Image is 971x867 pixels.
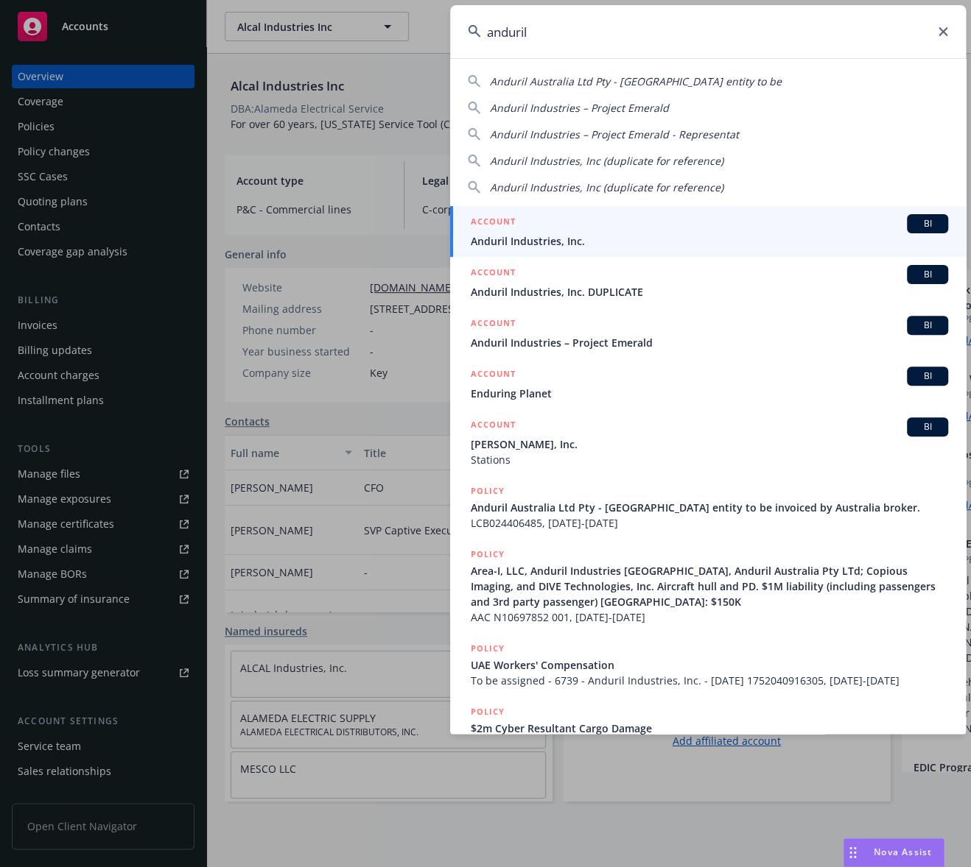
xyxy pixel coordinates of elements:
span: Stations [471,452,948,467]
h5: ACCOUNT [471,367,516,384]
h5: POLICY [471,484,505,498]
span: BI [913,217,942,230]
span: To be assigned - 6739 - Anduril Industries, Inc. - [DATE] 1752040916305, [DATE]-[DATE] [471,673,948,688]
a: POLICYArea-I, LLC, Anduril Industries [GEOGRAPHIC_DATA], Anduril Australia Pty LTd; Copious Imagi... [450,539,966,633]
a: ACCOUNTBIAnduril Industries, Inc. [450,206,966,257]
span: Anduril Industries, Inc. DUPLICATE [471,284,948,300]
span: Enduring Planet [471,386,948,401]
span: BI [913,319,942,332]
span: LCB024406485, [DATE]-[DATE] [471,515,948,531]
span: Anduril Industries – Project Emerald [471,335,948,350]
h5: ACCOUNT [471,265,516,283]
a: ACCOUNTBIAnduril Industries – Project Emerald [450,308,966,358]
span: UAE Workers' Compensation [471,657,948,673]
span: Anduril Australia Ltd Pty - [GEOGRAPHIC_DATA] entity to be [490,74,782,88]
a: POLICYAnduril Australia Ltd Pty - [GEOGRAPHIC_DATA] entity to be invoiced by Australia broker.LCB... [450,475,966,539]
h5: ACCOUNT [471,417,516,435]
span: Anduril Industries – Project Emerald [490,101,669,115]
span: Anduril Industries – Project Emerald - Representat [490,127,739,141]
a: ACCOUNTBIEnduring Planet [450,358,966,409]
a: ACCOUNTBI[PERSON_NAME], Inc.Stations [450,409,966,475]
h5: ACCOUNT [471,214,516,232]
h5: POLICY [471,547,505,562]
span: $2m Cyber Resultant Cargo Damage [471,721,948,736]
span: Area-I, LLC, Anduril Industries [GEOGRAPHIC_DATA], Anduril Australia Pty LTd; Copious Imaging, an... [471,563,948,609]
span: BI [913,369,942,383]
span: BI [913,268,942,281]
span: Nova Assist [874,846,932,858]
h5: POLICY [471,704,505,719]
input: Search... [450,5,966,58]
button: Nova Assist [843,838,944,867]
a: POLICYUAE Workers' CompensationTo be assigned - 6739 - Anduril Industries, Inc. - [DATE] 17520409... [450,633,966,696]
span: [PERSON_NAME], Inc. [471,436,948,452]
h5: POLICY [471,641,505,656]
a: ACCOUNTBIAnduril Industries, Inc. DUPLICATE [450,257,966,308]
span: AAC N10697852 001, [DATE]-[DATE] [471,609,948,625]
span: Anduril Industries, Inc (duplicate for reference) [490,180,723,194]
h5: ACCOUNT [471,316,516,333]
a: POLICY$2m Cyber Resultant Cargo Damage [450,696,966,760]
div: Drag to move [844,838,862,866]
span: Anduril Industries, Inc (duplicate for reference) [490,154,723,168]
span: BI [913,420,942,433]
span: Anduril Industries, Inc. [471,233,948,249]
span: Anduril Australia Ltd Pty - [GEOGRAPHIC_DATA] entity to be invoiced by Australia broker. [471,500,948,515]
